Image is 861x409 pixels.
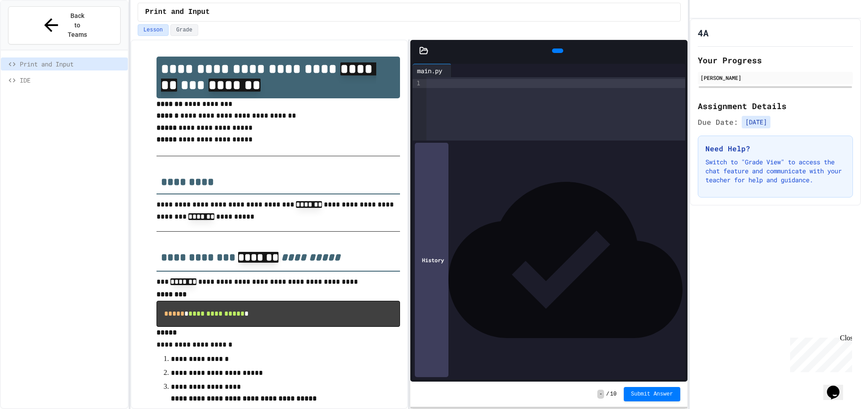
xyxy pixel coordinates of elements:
iframe: chat widget [787,334,852,372]
p: Switch to "Grade View" to access the chat feature and communicate with your teacher for help and ... [705,158,845,185]
span: 10 [610,391,617,398]
div: [PERSON_NAME] [700,74,850,82]
button: Submit Answer [624,387,680,401]
div: 1 [413,79,422,88]
div: main.py [413,66,447,75]
h3: Need Help? [705,143,845,154]
span: [DATE] [742,116,770,128]
span: Print and Input [145,7,210,18]
span: Back to Teams [67,11,88,40]
h1: 4A [698,26,709,39]
div: main.py [413,64,452,77]
button: Grade [170,24,198,36]
h2: Assignment Details [698,100,853,112]
h2: Your Progress [698,54,853,66]
span: Print and Input [20,59,124,69]
div: Chat with us now!Close [4,4,62,57]
span: IDE [20,75,124,85]
span: / [606,391,609,398]
button: Lesson [138,24,169,36]
button: Back to Teams [8,6,121,44]
iframe: chat widget [823,373,852,400]
span: - [597,390,604,399]
div: History [415,143,448,377]
span: Due Date: [698,117,738,128]
span: Submit Answer [631,391,673,398]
